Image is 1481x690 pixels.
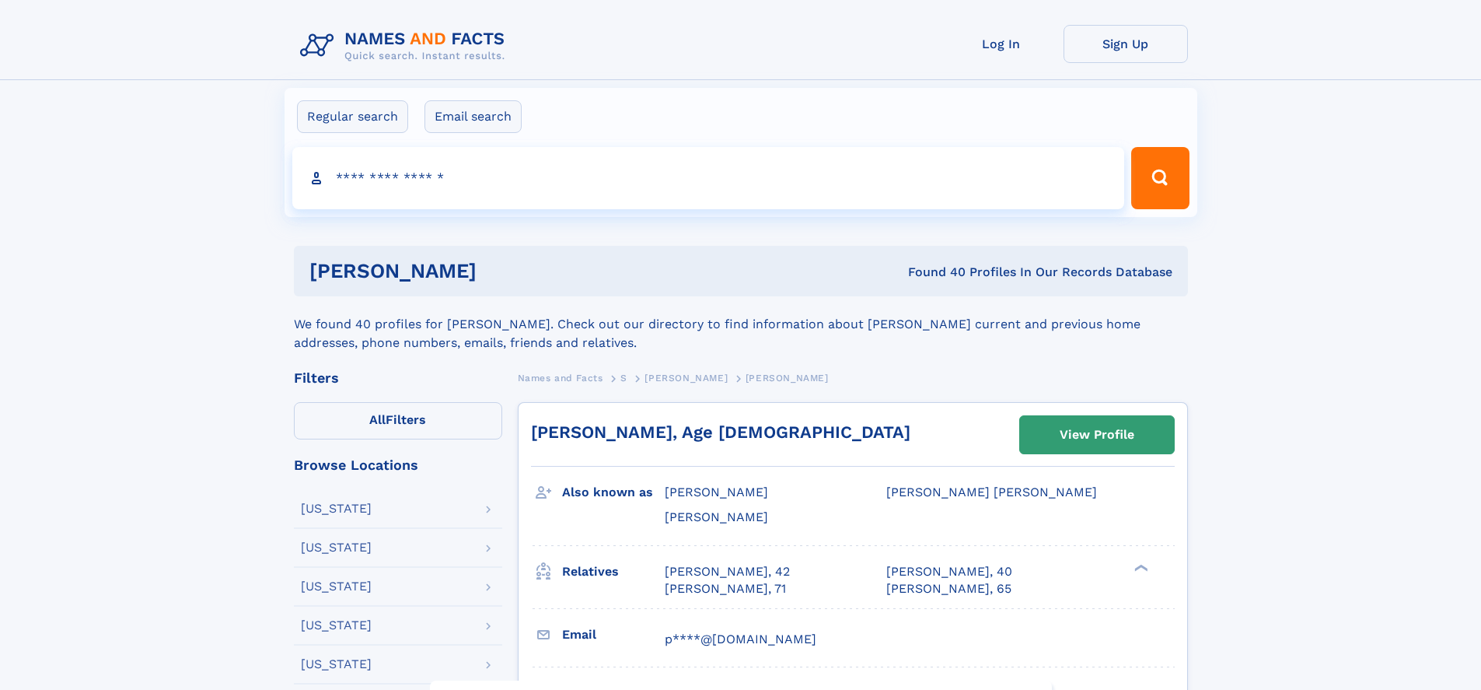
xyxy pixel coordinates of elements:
[294,296,1188,352] div: We found 40 profiles for [PERSON_NAME]. Check out our directory to find information about [PERSON...
[309,261,693,281] h1: [PERSON_NAME]
[562,622,665,648] h3: Email
[939,25,1064,63] a: Log In
[297,100,408,133] label: Regular search
[531,422,910,442] a: [PERSON_NAME], Age [DEMOGRAPHIC_DATA]
[562,559,665,585] h3: Relatives
[369,412,386,427] span: All
[301,541,372,554] div: [US_STATE]
[692,264,1172,281] div: Found 40 Profiles In Our Records Database
[301,580,372,593] div: [US_STATE]
[301,658,372,671] div: [US_STATE]
[301,619,372,632] div: [US_STATE]
[665,485,768,499] span: [PERSON_NAME]
[620,373,627,384] span: S
[424,100,522,133] label: Email search
[886,485,1097,499] span: [PERSON_NAME] [PERSON_NAME]
[294,371,502,385] div: Filters
[620,368,627,387] a: S
[665,580,786,597] a: [PERSON_NAME], 71
[292,147,1125,209] input: search input
[562,479,665,506] h3: Also known as
[886,563,1012,580] a: [PERSON_NAME], 40
[1064,25,1188,63] a: Sign Up
[294,25,518,67] img: Logo Names and Facts
[644,373,728,384] span: [PERSON_NAME]
[1020,416,1174,454] a: View Profile
[746,373,829,384] span: [PERSON_NAME]
[644,368,728,387] a: [PERSON_NAME]
[518,368,603,387] a: Names and Facts
[665,510,768,524] span: [PERSON_NAME]
[665,563,790,580] a: [PERSON_NAME], 42
[1130,562,1149,573] div: ❯
[294,402,502,440] label: Filters
[1131,147,1189,209] button: Search Button
[294,458,502,472] div: Browse Locations
[301,503,372,515] div: [US_STATE]
[1060,417,1134,453] div: View Profile
[886,580,1011,597] a: [PERSON_NAME], 65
